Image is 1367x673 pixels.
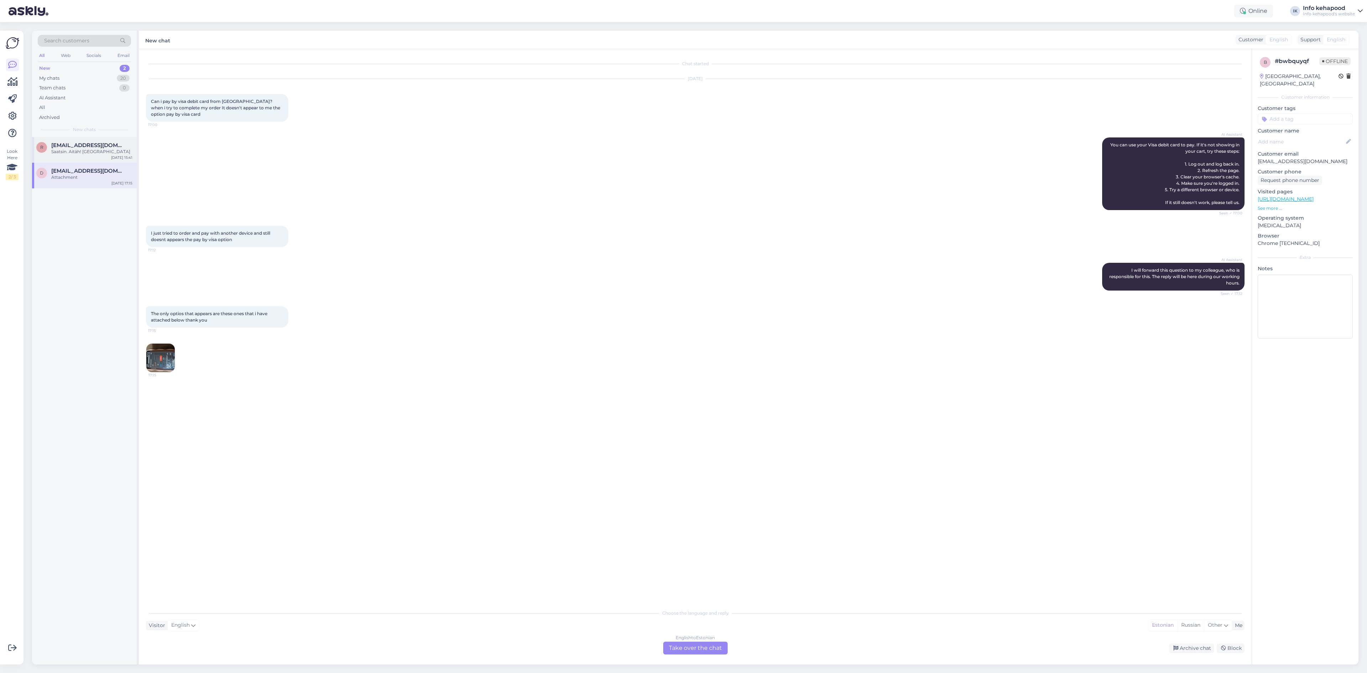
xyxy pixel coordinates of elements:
span: 17:00 [148,122,175,127]
div: My chats [39,75,59,82]
div: Chat started [146,61,1245,67]
div: All [38,51,46,60]
div: Support [1298,36,1321,43]
div: Online [1234,5,1273,17]
div: [DATE] 15:41 [111,155,132,160]
div: Customer [1236,36,1263,43]
span: 17:12 [148,247,175,253]
div: Visitor [146,622,165,629]
div: Info kehapood's website [1303,11,1355,17]
input: Add a tag [1258,114,1353,124]
p: Notes [1258,265,1353,272]
span: Can i pay by visa debit card from [GEOGRAPHIC_DATA]?when i try to complete my order It doesn't ap... [151,99,281,117]
p: [MEDICAL_DATA] [1258,222,1353,229]
span: 17:15 [148,328,175,333]
label: New chat [145,35,170,45]
span: New chats [73,126,96,133]
span: You can use your Visa debit card to pay. If it's not showing in your cart, try these steps: 1. Lo... [1110,142,1241,205]
div: 0 [119,84,130,92]
div: IK [1290,6,1300,16]
span: I just tried to order and pay with another device and still doesnt appears the pay by visa option [151,230,271,242]
div: Look Here [6,148,19,180]
div: Request phone number [1258,176,1322,185]
div: Extra [1258,254,1353,261]
div: Info kehapood [1303,5,1355,11]
div: # bwbquyqf [1275,57,1319,66]
div: Saatsin. Aitäh! [GEOGRAPHIC_DATA] [51,148,132,155]
img: Askly Logo [6,36,19,50]
p: Customer phone [1258,168,1353,176]
p: Customer email [1258,150,1353,158]
span: AI Assistant [1216,257,1242,262]
span: Seen ✓ 17:00 [1216,210,1242,216]
div: Take over the chat [663,642,728,654]
div: New [39,65,50,72]
span: Other [1208,622,1222,628]
div: All [39,104,45,111]
div: Choose the language and reply [146,610,1245,616]
span: r [40,145,43,150]
span: 17:15 [148,372,175,378]
div: 2 / 3 [6,174,19,180]
p: Chrome [TECHNICAL_ID] [1258,240,1353,247]
div: Web [59,51,72,60]
input: Add name [1258,138,1345,146]
div: Team chats [39,84,66,92]
div: 20 [117,75,130,82]
div: Archived [39,114,60,121]
span: English [1327,36,1345,43]
div: Estonian [1148,620,1177,631]
span: English [1269,36,1288,43]
div: Me [1232,622,1242,629]
span: d [40,170,43,176]
div: [DATE] 17:15 [111,181,132,186]
p: Operating system [1258,214,1353,222]
p: Browser [1258,232,1353,240]
div: Customer information [1258,94,1353,100]
span: I will forward this question to my colleague, who is responsible for this. The reply will be here... [1109,267,1241,286]
p: Customer tags [1258,105,1353,112]
p: See more ... [1258,205,1353,212]
span: The only optios that appears are these ones that i have attached below thank you [151,311,268,323]
div: Socials [85,51,103,60]
span: AI Assistant [1216,132,1242,137]
div: Russian [1177,620,1204,631]
span: b [1264,59,1267,65]
a: [URL][DOMAIN_NAME] [1258,196,1314,202]
div: Attachment [51,174,132,181]
div: AI Assistant [39,94,66,101]
div: Block [1217,643,1245,653]
p: Visited pages [1258,188,1353,195]
span: Offline [1319,57,1351,65]
span: dourou.xristina@yahoo.gr [51,168,125,174]
span: riho.kuppart@hingelugu.ee [51,142,125,148]
a: Info kehapoodInfo kehapood's website [1303,5,1363,17]
img: Attachment [146,344,175,372]
div: 2 [120,65,130,72]
div: [DATE] [146,75,1245,82]
p: Customer name [1258,127,1353,135]
span: Search customers [44,37,89,45]
span: Seen ✓ 17:12 [1216,291,1242,296]
span: English [171,621,190,629]
div: English to Estonian [676,635,715,641]
div: Archive chat [1169,643,1214,653]
div: [GEOGRAPHIC_DATA], [GEOGRAPHIC_DATA] [1260,73,1339,88]
div: Email [116,51,131,60]
p: [EMAIL_ADDRESS][DOMAIN_NAME] [1258,158,1353,165]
